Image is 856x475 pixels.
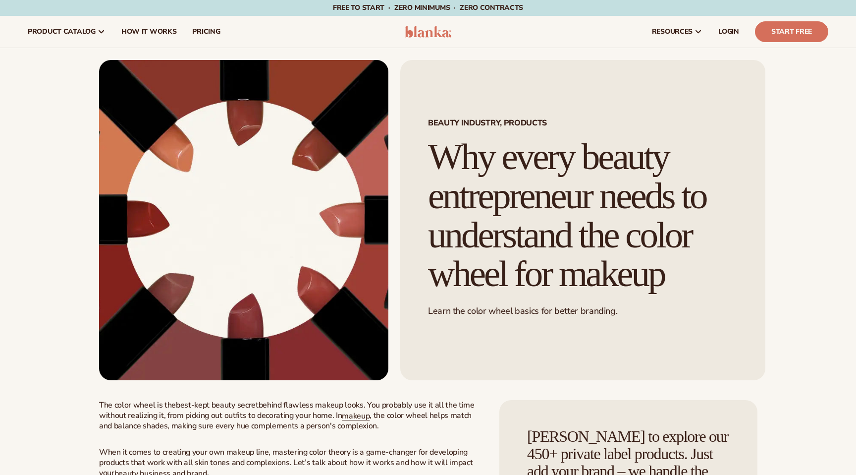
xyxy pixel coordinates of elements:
[192,28,220,36] span: pricing
[99,410,472,432] span: , the color wheel helps match and balance shades, making sure every hue complements a person's co...
[28,28,96,36] span: product catalog
[710,16,747,48] a: LOGIN
[428,119,738,127] span: Beauty Industry, Products
[99,400,176,411] span: The color wheel is the
[99,400,475,421] span: behind flawless makeup looks. You probably use it all the time without realizing it, from picking...
[342,411,370,421] a: makeup
[20,16,113,48] a: product catalog
[99,60,388,380] img: Your Brand Circle Lipstick Background
[428,305,617,317] span: Learn the color wheel basics for better branding.
[652,28,693,36] span: resources
[755,21,828,42] a: Start Free
[718,28,739,36] span: LOGIN
[333,3,523,12] span: Free to start · ZERO minimums · ZERO contracts
[428,137,738,294] h1: Why every beauty entrepreneur needs to understand the color wheel for makeup
[121,28,177,36] span: How It Works
[644,16,710,48] a: resources
[184,16,228,48] a: pricing
[176,400,259,411] span: best-kept beauty secret
[113,16,185,48] a: How It Works
[405,26,452,38] img: logo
